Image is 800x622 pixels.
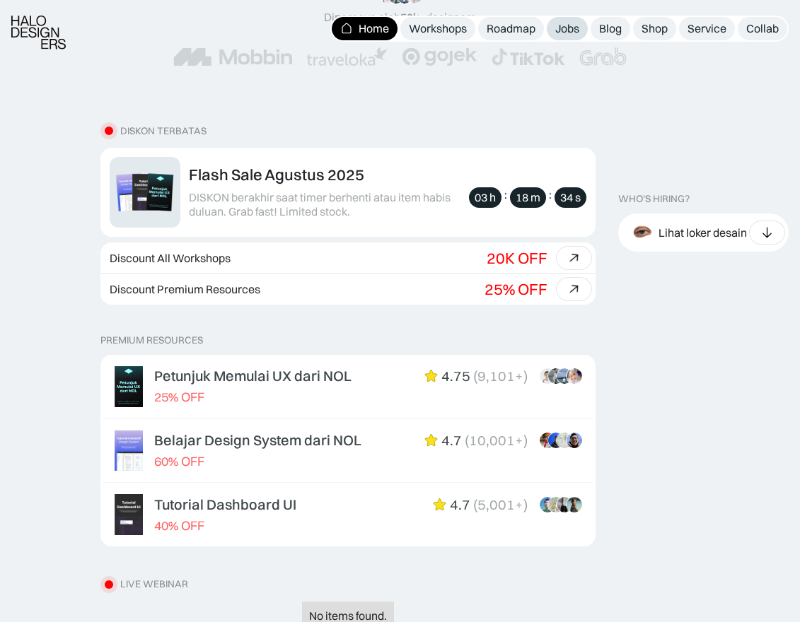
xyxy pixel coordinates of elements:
div: 03 h [475,190,496,205]
div: Blog [599,21,622,36]
div: ) [523,496,528,513]
div: 34 s [560,190,581,205]
a: Discount Premium Resources25% OFF [100,274,596,305]
div: Shop [642,21,668,36]
div: Lihat loker desain [659,225,747,240]
div: 60% OFF [154,454,204,469]
div: diskon terbatas [120,125,207,137]
div: Discount Premium Resources [110,283,260,296]
div: 20K OFF [487,249,547,267]
span: 50k+ [400,10,426,24]
div: Home [359,21,389,36]
div: 25% OFF [154,390,204,405]
div: : [504,187,507,202]
div: : [549,187,552,202]
div: LIVE WEBINAR [120,578,188,590]
div: WHO’S HIRING? [618,193,690,205]
div: DISKON berakhir saat timer berhenti atau item habis duluan. Grab fast! Limited stock. [189,190,462,220]
a: Discount All Workshops20K OFF [100,242,596,274]
div: Roadmap [487,21,535,36]
div: ( [465,432,469,449]
div: Flash Sale Agustus 2025 [189,165,364,184]
div: Service [688,21,726,36]
div: ) [523,368,528,385]
div: 40% OFF [154,519,204,534]
a: Shop [633,17,676,40]
div: 10,001+ [469,432,523,449]
a: Roadmap [478,17,544,40]
div: Workshops [409,21,467,36]
a: Service [679,17,735,40]
div: ) [523,432,528,449]
div: 4.7 [441,432,462,449]
a: Jobs [547,17,588,40]
div: 25% OFF [485,280,547,298]
p: PREMIUM RESOURCES [100,334,596,346]
div: Dipercaya oleh designers [324,10,476,25]
div: 9,101+ [477,368,523,385]
a: Home [332,17,398,40]
div: Belajar Design System dari NOL [154,432,361,449]
div: Petunjuk Memulai UX dari NOL [154,368,352,385]
div: 5,001+ [477,496,523,513]
div: 4.75 [441,368,470,385]
div: ( [473,496,477,513]
a: Belajar Design System dari NOL60% OFF4.7(10,001+) [103,422,593,480]
div: Collab [746,21,779,36]
a: Blog [591,17,630,40]
div: 4.7 [450,496,470,513]
div: ( [473,368,477,385]
div: 18 m [516,190,540,205]
div: Jobs [555,21,579,36]
a: Tutorial Dashboard UI40% OFF4.7(5,001+) [103,486,593,544]
div: Discount All Workshops [110,252,231,265]
a: Collab [738,17,787,40]
div: Tutorial Dashboard UI [154,496,296,513]
a: Petunjuk Memulai UX dari NOL25% OFF4.75(9,101+) [103,358,593,416]
a: Workshops [400,17,475,40]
